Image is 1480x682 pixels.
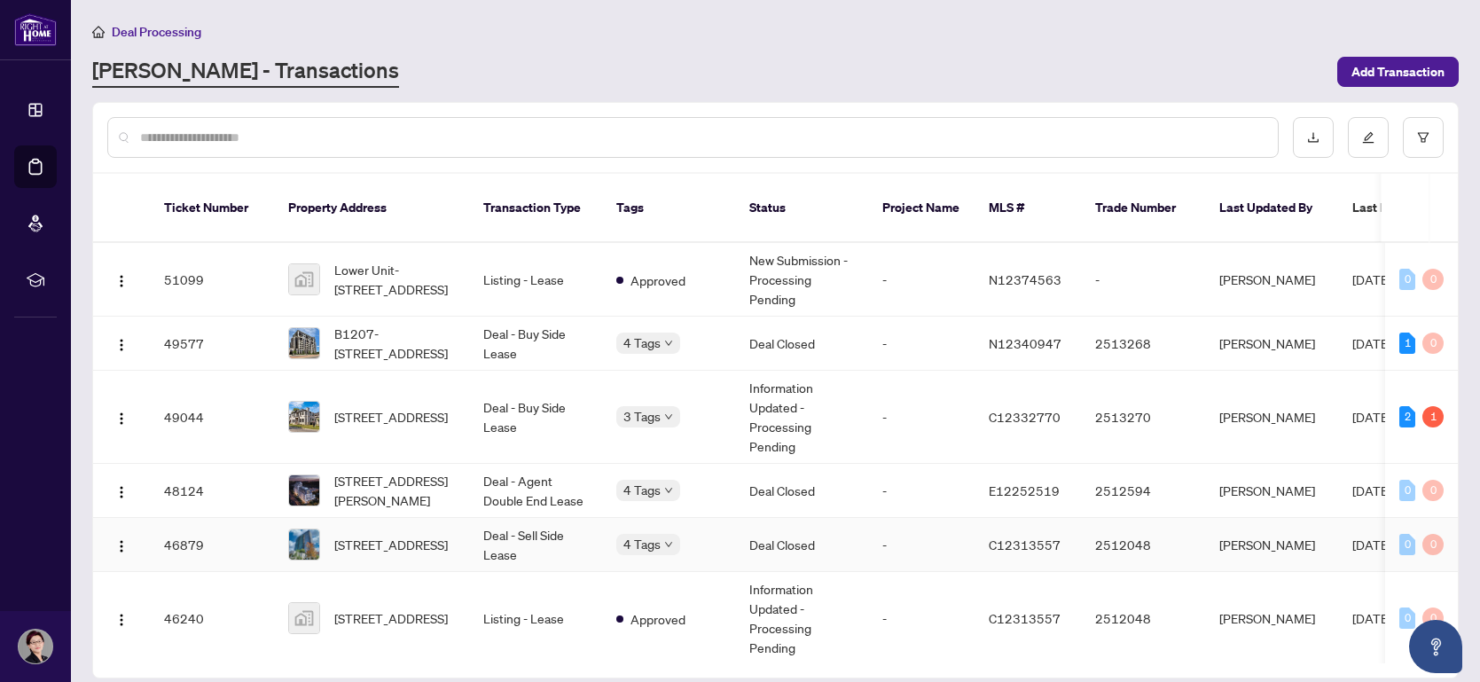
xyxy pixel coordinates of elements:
[1205,518,1338,572] td: [PERSON_NAME]
[735,464,868,518] td: Deal Closed
[114,613,129,627] img: Logo
[735,518,868,572] td: Deal Closed
[107,476,136,505] button: Logo
[114,274,129,288] img: Logo
[868,518,975,572] td: -
[1422,534,1444,555] div: 0
[1399,333,1415,354] div: 1
[469,174,602,243] th: Transaction Type
[1081,317,1205,371] td: 2513268
[1351,58,1445,86] span: Add Transaction
[1337,57,1459,87] button: Add Transaction
[868,371,975,464] td: -
[107,329,136,357] button: Logo
[14,13,57,46] img: logo
[107,604,136,632] button: Logo
[630,270,685,290] span: Approved
[334,471,455,510] span: [STREET_ADDRESS][PERSON_NAME]
[1352,610,1391,626] span: [DATE]
[1422,480,1444,501] div: 0
[735,174,868,243] th: Status
[150,317,274,371] td: 49577
[664,486,673,495] span: down
[1205,464,1338,518] td: [PERSON_NAME]
[19,630,52,663] img: Profile Icon
[664,412,673,421] span: down
[1352,198,1460,217] span: Last Modified Date
[114,412,129,426] img: Logo
[623,534,661,554] span: 4 Tags
[289,328,319,358] img: thumbnail-img
[114,485,129,499] img: Logo
[1399,480,1415,501] div: 0
[1205,572,1338,665] td: [PERSON_NAME]
[735,572,868,665] td: Information Updated - Processing Pending
[1081,243,1205,317] td: -
[334,535,448,554] span: [STREET_ADDRESS]
[868,243,975,317] td: -
[150,518,274,572] td: 46879
[1422,608,1444,629] div: 0
[868,572,975,665] td: -
[1205,243,1338,317] td: [PERSON_NAME]
[1352,335,1391,351] span: [DATE]
[150,572,274,665] td: 46240
[1422,269,1444,290] div: 0
[150,371,274,464] td: 49044
[1352,537,1391,553] span: [DATE]
[623,333,661,353] span: 4 Tags
[469,464,602,518] td: Deal - Agent Double End Lease
[735,243,868,317] td: New Submission - Processing Pending
[334,407,448,427] span: [STREET_ADDRESS]
[1205,174,1338,243] th: Last Updated By
[1399,269,1415,290] div: 0
[107,265,136,294] button: Logo
[989,537,1061,553] span: C12313557
[334,608,448,628] span: [STREET_ADDRESS]
[1399,534,1415,555] div: 0
[289,475,319,506] img: thumbnail-img
[289,529,319,560] img: thumbnail-img
[1409,620,1462,673] button: Open asap
[989,271,1061,287] span: N12374563
[150,464,274,518] td: 48124
[868,317,975,371] td: -
[469,243,602,317] td: Listing - Lease
[107,403,136,431] button: Logo
[989,335,1061,351] span: N12340947
[1399,406,1415,427] div: 2
[469,572,602,665] td: Listing - Lease
[1399,608,1415,629] div: 0
[1081,518,1205,572] td: 2512048
[289,402,319,432] img: thumbnail-img
[289,603,319,633] img: thumbnail-img
[469,371,602,464] td: Deal - Buy Side Lease
[107,530,136,559] button: Logo
[664,540,673,549] span: down
[1205,317,1338,371] td: [PERSON_NAME]
[1422,333,1444,354] div: 0
[334,260,455,299] span: Lower Unit-[STREET_ADDRESS]
[623,406,661,427] span: 3 Tags
[868,464,975,518] td: -
[469,317,602,371] td: Deal - Buy Side Lease
[1422,406,1444,427] div: 1
[868,174,975,243] th: Project Name
[334,324,455,363] span: B1207-[STREET_ADDRESS]
[1081,174,1205,243] th: Trade Number
[150,174,274,243] th: Ticket Number
[735,317,868,371] td: Deal Closed
[1417,131,1429,144] span: filter
[114,539,129,553] img: Logo
[735,371,868,464] td: Information Updated - Processing Pending
[1205,371,1338,464] td: [PERSON_NAME]
[630,609,685,629] span: Approved
[1293,117,1334,158] button: download
[1307,131,1319,144] span: download
[1352,271,1391,287] span: [DATE]
[989,409,1061,425] span: C12332770
[1348,117,1389,158] button: edit
[274,174,469,243] th: Property Address
[1352,482,1391,498] span: [DATE]
[623,480,661,500] span: 4 Tags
